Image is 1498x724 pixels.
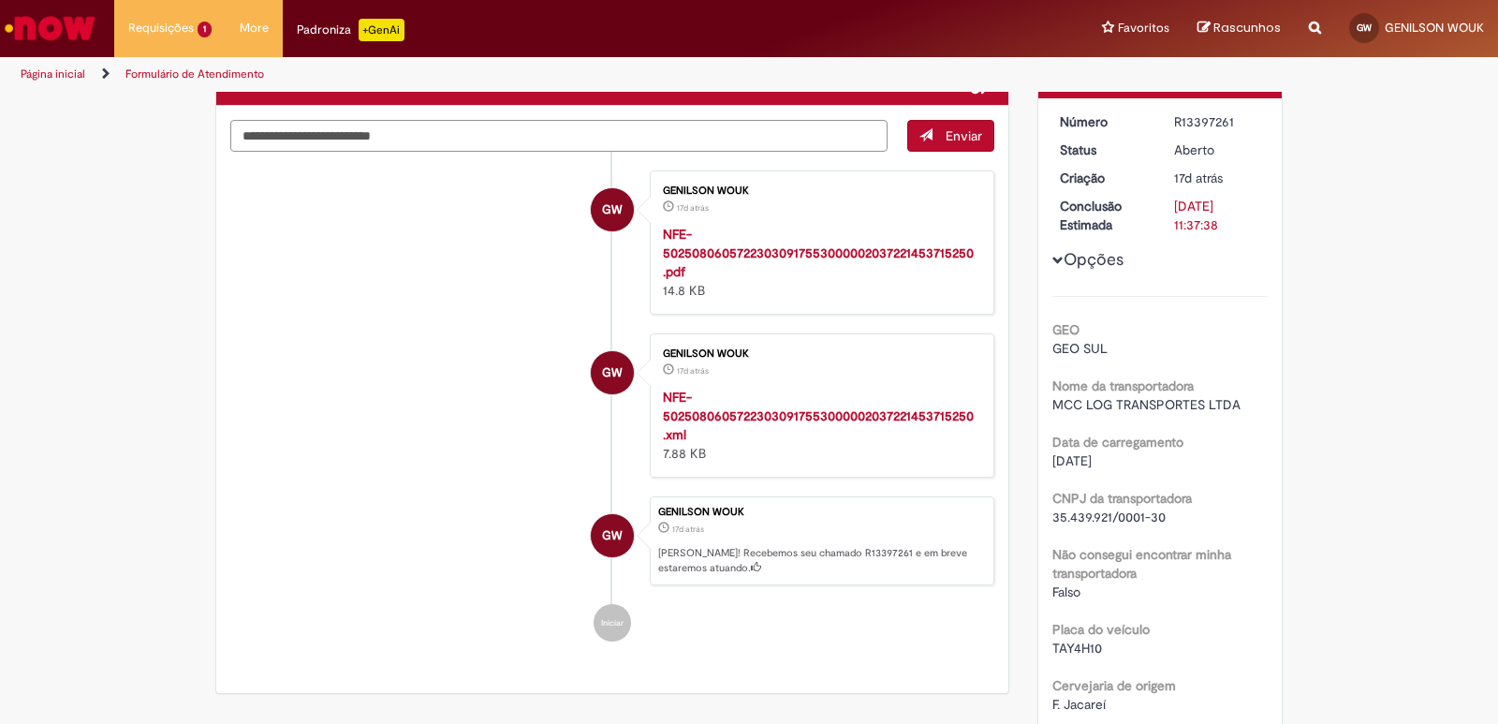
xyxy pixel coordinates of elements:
[1174,112,1261,131] div: R13397261
[663,225,975,300] div: 14.8 KB
[1046,112,1161,131] dt: Número
[1052,546,1231,582] b: Não consegui encontrar minha transportadora
[1052,509,1166,525] span: 35.439.921/0001-30
[1052,490,1192,507] b: CNPJ da transportadora
[663,389,974,443] a: NFE-50250806057223030917553000002037221453715250.xml
[1046,140,1161,159] dt: Status
[602,350,623,395] span: GW
[970,71,994,96] button: Adicionar anexos
[1052,321,1079,338] b: GEO
[21,66,85,81] a: Página inicial
[240,19,269,37] span: More
[663,185,975,197] div: GENILSON WOUK
[14,57,985,92] ul: Trilhas de página
[1046,169,1161,187] dt: Criação
[1174,197,1261,234] div: [DATE] 11:37:38
[1052,452,1092,469] span: [DATE]
[663,348,975,360] div: GENILSON WOUK
[602,187,623,232] span: GW
[658,507,984,518] div: GENILSON WOUK
[1052,584,1080,600] span: Falso
[2,9,98,47] img: ServiceNow
[1052,621,1150,638] b: Placa do veículo
[230,75,361,92] h2: Devoluções - ASVD Histórico de tíquete
[591,351,634,394] div: GENILSON WOUK
[1052,640,1102,657] span: TAY4H10
[907,120,994,152] button: Enviar
[677,202,709,214] time: 11/08/2025 14:36:37
[1213,19,1281,37] span: Rascunhos
[1046,197,1161,234] dt: Conclusão Estimada
[591,514,634,557] div: GENILSON WOUK
[663,388,975,463] div: 7.88 KB
[1197,20,1281,37] a: Rascunhos
[1052,377,1194,394] b: Nome da transportadora
[1174,169,1261,187] div: 11/08/2025 14:37:34
[1052,677,1176,694] b: Cervejaria de origem
[359,19,404,41] p: +GenAi
[677,202,709,214] span: 17d atrás
[297,19,404,41] div: Padroniza
[591,188,634,231] div: GENILSON WOUK
[1052,696,1106,713] span: F. Jacareí
[1118,19,1169,37] span: Favoritos
[230,496,994,586] li: GENILSON WOUK
[1174,140,1261,159] div: Aberto
[1052,396,1241,413] span: MCC LOG TRANSPORTES LTDA
[658,546,984,575] p: [PERSON_NAME]! Recebemos seu chamado R13397261 e em breve estaremos atuando.
[1052,434,1183,451] b: Data de carregamento
[1052,340,1108,357] span: GEO SUL
[125,66,264,81] a: Formulário de Atendimento
[677,365,709,377] span: 17d atrás
[1357,22,1372,34] span: GW
[672,524,704,535] span: 17d atrás
[230,120,888,152] textarea: Digite sua mensagem aqui...
[230,152,994,661] ul: Histórico de tíquete
[663,226,974,280] a: NFE-50250806057223030917553000002037221453715250.pdf
[1385,20,1484,36] span: GENILSON WOUK
[677,365,709,377] time: 11/08/2025 14:36:37
[128,19,194,37] span: Requisições
[1174,170,1223,186] time: 11/08/2025 14:37:34
[1174,170,1223,186] span: 17d atrás
[946,127,982,144] span: Enviar
[602,513,623,558] span: GW
[198,22,212,37] span: 1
